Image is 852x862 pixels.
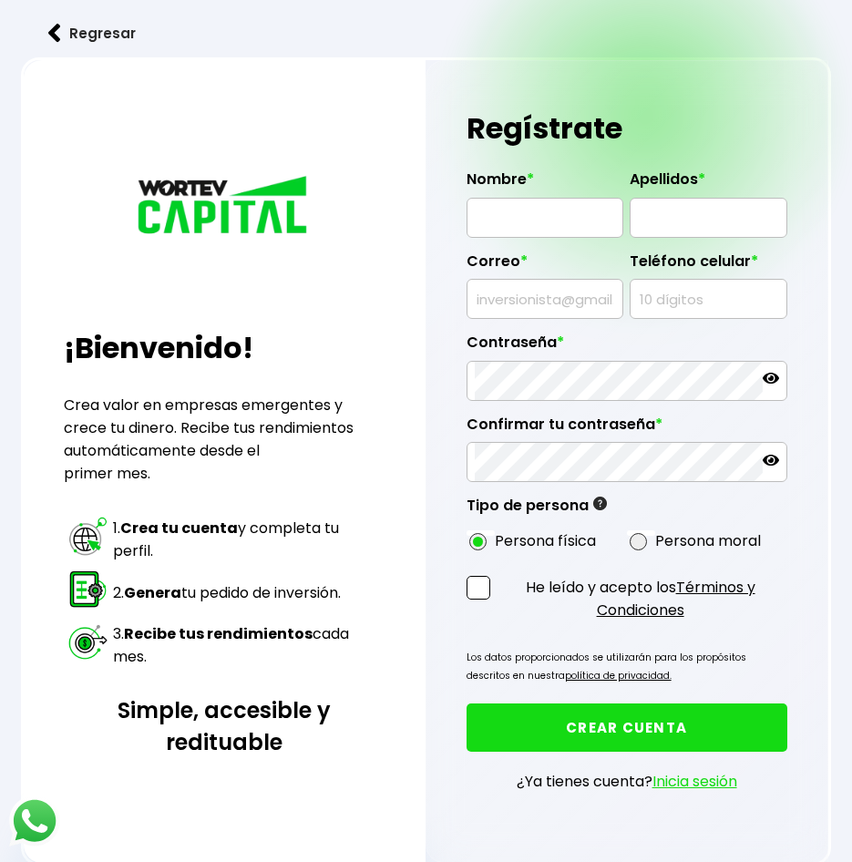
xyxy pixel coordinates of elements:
[124,623,313,644] strong: Recibe tus rendimientos
[112,620,383,671] td: 3. cada mes.
[67,515,109,558] img: paso 1
[467,703,787,752] button: CREAR CUENTA
[467,649,787,685] p: Los datos proporcionados se utilizarán para los propósitos descritos en nuestra
[64,694,385,758] h3: Simple, accesible y redituable
[630,170,786,198] label: Apellidos
[593,497,607,510] img: gfR76cHglkPwleuBLjWdxeZVvX9Wp6JBDmjRYY8JYDQn16A2ICN00zLTgIroGa6qie5tIuWH7V3AapTKqzv+oMZsGfMUqL5JM...
[48,24,61,43] img: flecha izquierda
[652,771,737,792] a: Inicia sesión
[655,529,761,552] label: Persona moral
[467,101,787,156] h1: Regístrate
[467,170,623,198] label: Nombre
[565,669,672,682] a: política de privacidad.
[21,9,163,57] button: Regresar
[21,9,830,57] a: flecha izquierdaRegresar
[467,334,787,361] label: Contraseña
[133,173,315,241] img: logo_wortev_capital
[467,497,607,524] label: Tipo de persona
[67,621,109,663] img: paso 3
[120,518,238,539] strong: Crea tu cuenta
[475,280,615,318] input: inversionista@gmail.com
[124,582,181,603] strong: Genera
[64,326,385,370] h2: ¡Bienvenido!
[597,577,755,621] a: Términos y Condiciones
[638,280,778,318] input: 10 dígitos
[9,795,60,847] img: logos_whatsapp-icon.242b2217.svg
[112,514,383,565] td: 1. y completa tu perfil.
[630,252,786,280] label: Teléfono celular
[467,416,787,443] label: Confirmar tu contraseña
[112,567,383,618] td: 2. tu pedido de inversión.
[517,770,737,793] p: ¿Ya tienes cuenta?
[64,394,385,485] p: Crea valor en empresas emergentes y crece tu dinero. Recibe tus rendimientos automáticamente desd...
[495,529,596,552] label: Persona física
[67,568,109,611] img: paso 2
[467,252,623,280] label: Correo
[494,576,787,621] p: He leído y acepto los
